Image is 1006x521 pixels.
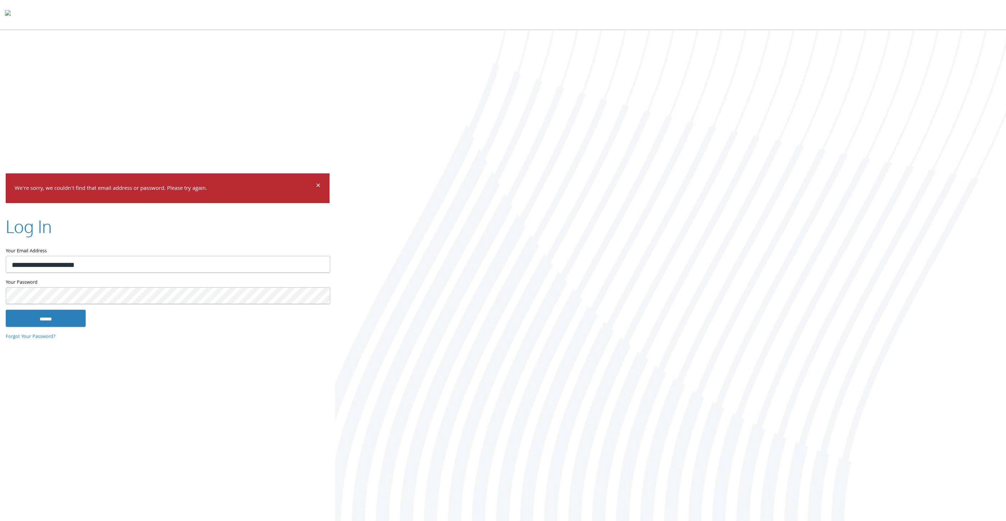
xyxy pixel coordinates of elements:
[6,333,56,341] a: Forgot Your Password?
[316,179,321,193] span: ×
[316,182,321,191] button: Dismiss alert
[5,7,11,22] img: todyl-logo-dark.svg
[6,214,52,238] h2: Log In
[15,184,315,194] p: We're sorry, we couldn't find that email address or password. Please try again.
[6,278,330,287] label: Your Password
